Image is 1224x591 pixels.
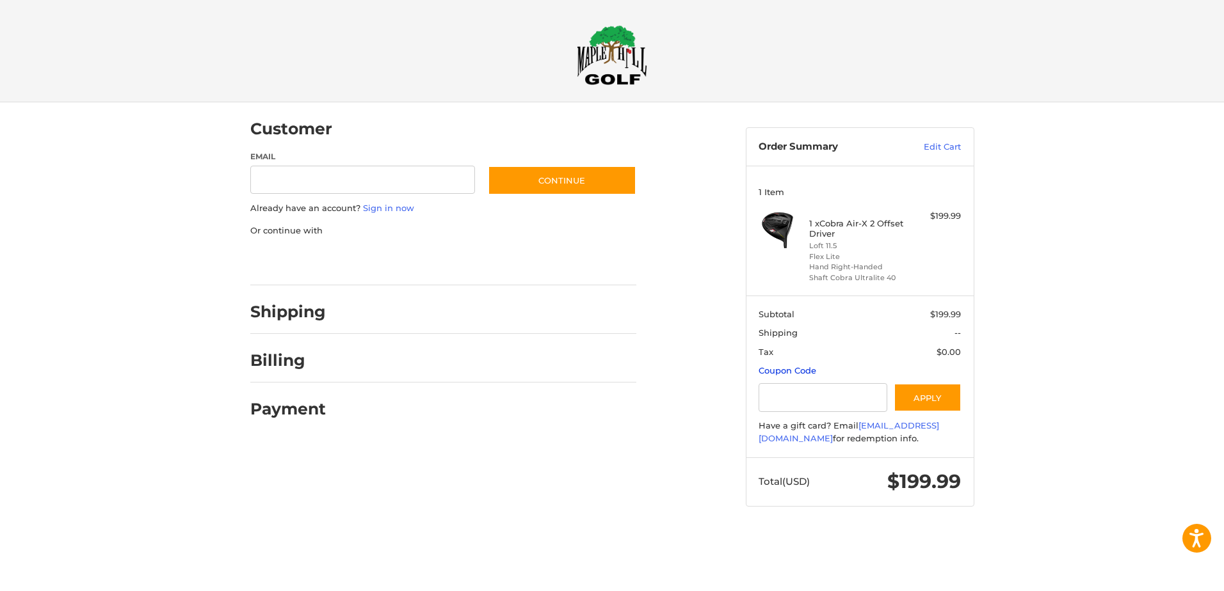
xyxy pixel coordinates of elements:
[250,202,636,215] p: Already have an account?
[759,187,961,197] h3: 1 Item
[250,302,326,322] h2: Shipping
[937,347,961,357] span: $0.00
[363,203,414,213] a: Sign in now
[887,469,961,493] span: $199.99
[246,249,342,272] iframe: PayPal-paypal
[894,383,962,412] button: Apply
[577,25,647,85] img: Maple Hill Golf
[809,218,907,239] h4: 1 x Cobra Air-X 2 Offset Driver
[759,420,961,445] div: Have a gift card? Email for redemption info.
[488,166,636,195] button: Continue
[355,249,451,272] iframe: PayPal-paylater
[809,251,907,262] li: Flex Lite
[250,119,332,139] h2: Customer
[250,225,636,237] p: Or continue with
[759,347,773,357] span: Tax
[759,420,939,443] a: [EMAIL_ADDRESS][DOMAIN_NAME]
[910,210,961,223] div: $199.99
[250,399,326,419] h2: Payment
[809,272,907,283] li: Shaft Cobra Ultralite 40
[250,151,476,162] label: Email
[463,249,559,272] iframe: PayPal-venmo
[759,141,896,154] h3: Order Summary
[809,262,907,272] li: Hand Right-Handed
[759,327,798,338] span: Shipping
[250,351,325,370] h2: Billing
[809,240,907,251] li: Loft 11.5
[954,327,961,338] span: --
[896,141,961,154] a: Edit Cart
[759,383,887,412] input: Gift Certificate or Coupon Code
[930,309,961,319] span: $199.99
[759,475,810,487] span: Total (USD)
[759,365,816,375] a: Coupon Code
[759,309,794,319] span: Subtotal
